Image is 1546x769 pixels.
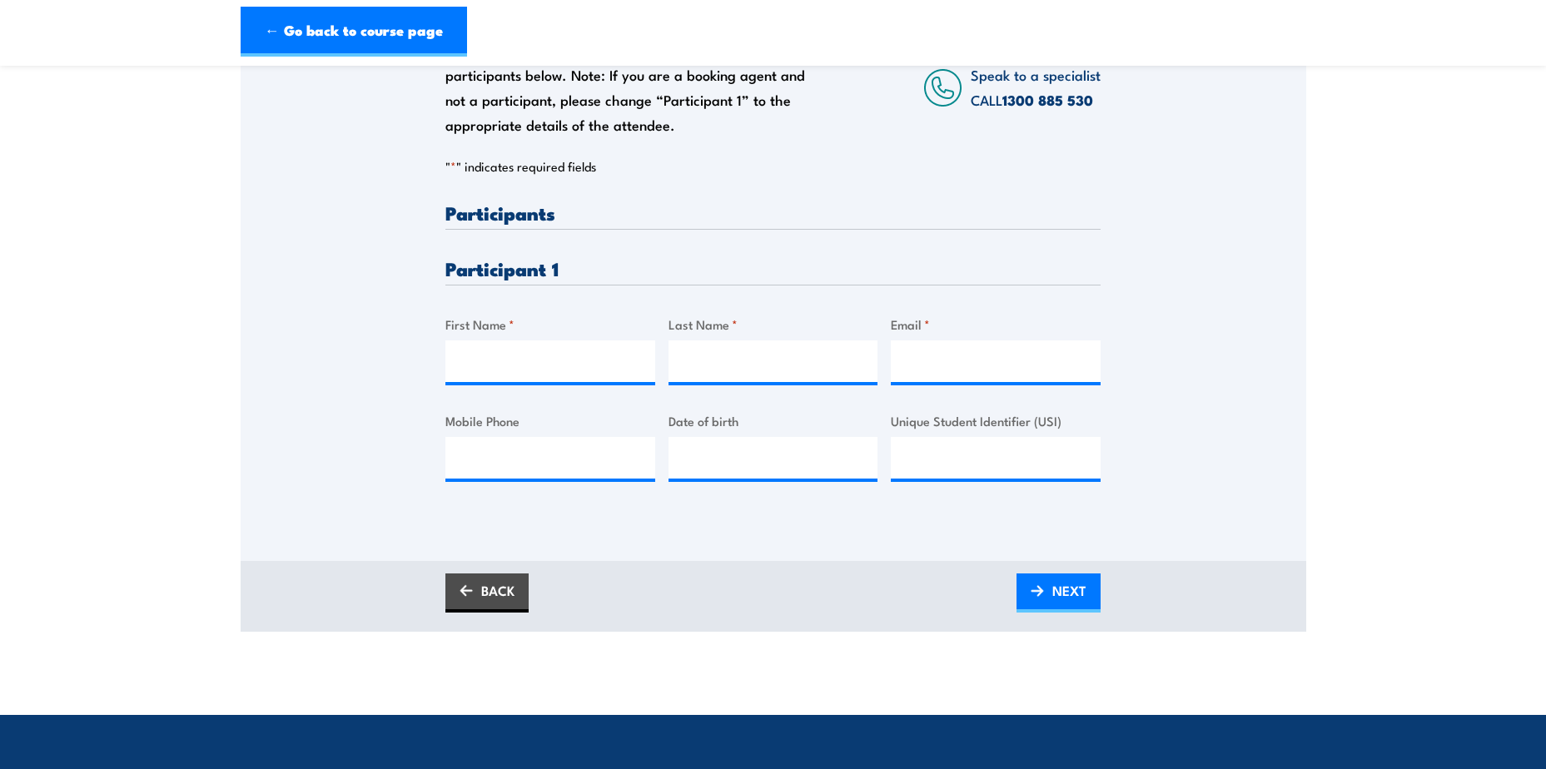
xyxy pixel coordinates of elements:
[891,411,1101,430] label: Unique Student Identifier (USI)
[445,158,1101,175] p: " " indicates required fields
[445,203,1101,222] h3: Participants
[445,315,655,334] label: First Name
[669,411,878,430] label: Date of birth
[669,315,878,334] label: Last Name
[1002,89,1093,111] a: 1300 885 530
[445,411,655,430] label: Mobile Phone
[445,573,529,613] a: BACK
[445,37,823,137] div: Please provide names and contact details for each of the participants below. Note: If you are a b...
[241,7,467,57] a: ← Go back to course page
[971,64,1101,110] span: Speak to a specialist CALL
[445,259,1101,278] h3: Participant 1
[1017,573,1101,613] a: NEXT
[891,315,1101,334] label: Email
[1052,568,1086,613] span: NEXT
